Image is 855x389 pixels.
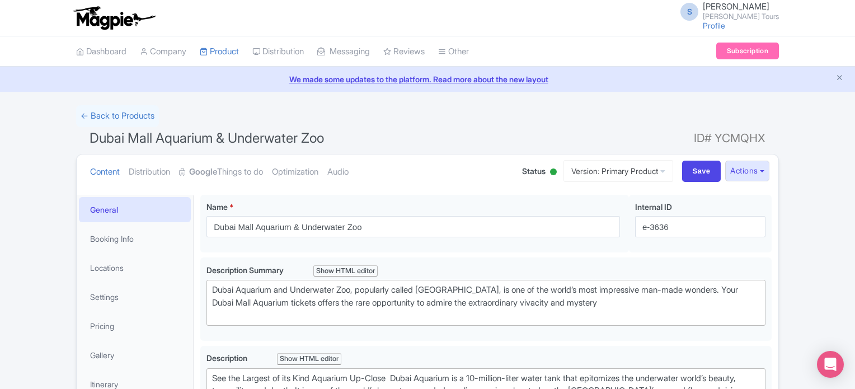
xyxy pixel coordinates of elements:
[682,161,721,182] input: Save
[252,36,304,67] a: Distribution
[189,166,217,179] strong: Google
[694,127,765,149] span: ID# YCMQHX
[438,36,469,67] a: Other
[674,2,779,20] a: S [PERSON_NAME] [PERSON_NAME] Tours
[703,21,725,30] a: Profile
[200,36,239,67] a: Product
[206,265,285,275] span: Description Summary
[703,13,779,20] small: [PERSON_NAME] Tours
[76,105,159,127] a: ← Back to Products
[79,343,191,368] a: Gallery
[90,154,120,190] a: Content
[206,202,228,212] span: Name
[383,36,425,67] a: Reviews
[277,353,341,365] div: Show HTML editor
[835,72,844,85] button: Close announcement
[212,284,760,322] div: Dubai Aquarium and Underwater Zoo, popularly called [GEOGRAPHIC_DATA], is one of the world’s most...
[563,160,673,182] a: Version: Primary Product
[90,130,324,146] span: Dubai Mall Aquarium & Underwater Zoo
[76,36,126,67] a: Dashboard
[206,353,249,363] span: Description
[7,73,848,85] a: We made some updates to the platform. Read more about the new layout
[79,284,191,310] a: Settings
[725,161,769,181] button: Actions
[272,154,318,190] a: Optimization
[79,255,191,280] a: Locations
[79,313,191,339] a: Pricing
[680,3,698,21] span: S
[716,43,779,59] a: Subscription
[548,164,559,181] div: Active
[635,202,672,212] span: Internal ID
[327,154,349,190] a: Audio
[140,36,186,67] a: Company
[703,1,769,12] span: [PERSON_NAME]
[313,265,378,277] div: Show HTML editor
[129,154,170,190] a: Distribution
[817,351,844,378] div: Open Intercom Messenger
[71,6,157,30] img: logo-ab69f6fb50320c5b225c76a69d11143b.png
[317,36,370,67] a: Messaging
[522,165,546,177] span: Status
[179,154,263,190] a: GoogleThings to do
[79,226,191,251] a: Booking Info
[79,197,191,222] a: General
